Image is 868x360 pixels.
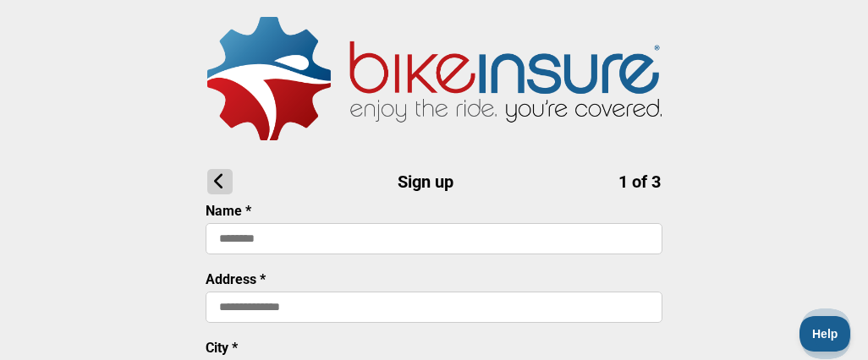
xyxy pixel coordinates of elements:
[206,340,238,356] label: City *
[206,271,266,287] label: Address *
[206,203,251,219] label: Name *
[619,172,662,192] span: 1 of 3
[799,316,851,352] iframe: Toggle Customer Support
[207,169,662,194] h1: Sign up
